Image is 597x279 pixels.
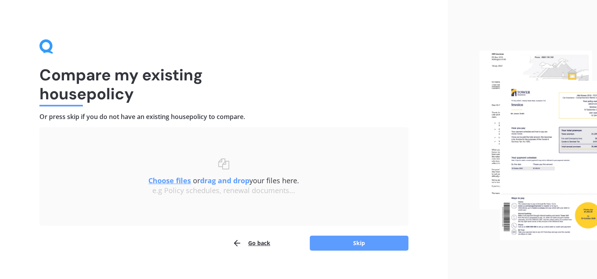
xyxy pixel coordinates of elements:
[39,65,408,103] h1: Compare my existing house policy
[232,235,270,251] button: Go back
[148,176,191,185] u: Choose files
[200,176,249,185] b: drag and drop
[39,113,408,121] h4: Or press skip if you do not have an existing house policy to compare.
[479,50,597,240] img: files.webp
[310,236,408,251] button: Skip
[148,176,299,185] span: or your files here.
[55,186,393,195] div: e.g Policy schedules, renewal documents...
